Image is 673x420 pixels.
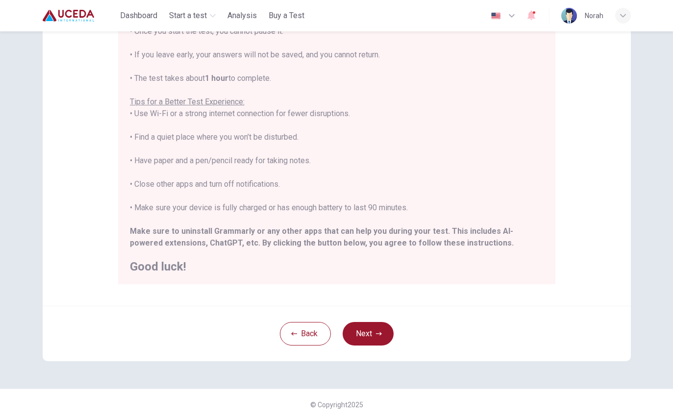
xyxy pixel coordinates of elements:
[262,238,514,247] b: By clicking the button below, you agree to follow these instructions.
[130,261,544,272] h2: Good luck!
[224,7,261,25] button: Analysis
[227,10,257,22] span: Analysis
[280,322,331,346] button: Back
[116,7,161,25] button: Dashboard
[165,7,220,25] button: Start a test
[490,12,502,20] img: en
[561,8,577,24] img: Profile picture
[265,7,308,25] button: Buy a Test
[130,97,245,106] u: Tips for a Better Test Experience:
[130,226,513,247] b: Make sure to uninstall Grammarly or any other apps that can help you during your test. This inclu...
[169,10,207,22] span: Start a test
[310,401,363,409] span: © Copyright 2025
[269,10,304,22] span: Buy a Test
[205,74,228,83] b: 1 hour
[343,322,394,346] button: Next
[43,6,117,25] a: Uceda logo
[585,10,603,22] div: Norah
[120,10,157,22] span: Dashboard
[43,6,94,25] img: Uceda logo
